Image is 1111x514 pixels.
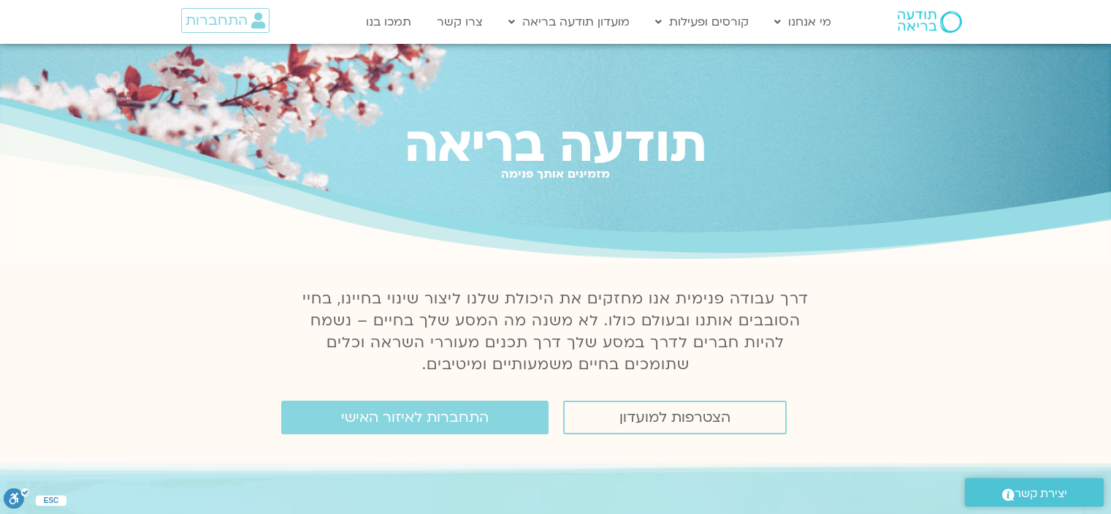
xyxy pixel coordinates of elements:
a: התחברות [181,8,270,33]
a: קורסים ופעילות [648,8,756,36]
a: צרו קשר [429,8,490,36]
a: תמכו בנו [359,8,419,36]
span: יצירת קשר [1015,484,1067,504]
p: דרך עבודה פנימית אנו מחזקים את היכולת שלנו ליצור שינוי בחיינו, בחיי הסובבים אותנו ובעולם כולו. לא... [294,288,817,376]
a: התחברות לאיזור האישי [281,401,549,434]
span: הצטרפות למועדון [619,409,730,426]
a: יצירת קשר [965,478,1104,507]
span: התחברות [186,12,248,29]
img: תודעה בריאה [898,11,962,33]
span: התחברות לאיזור האישי [341,409,489,426]
a: הצטרפות למועדון [563,401,787,434]
a: מי אנחנו [767,8,839,36]
a: מועדון תודעה בריאה [501,8,637,36]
